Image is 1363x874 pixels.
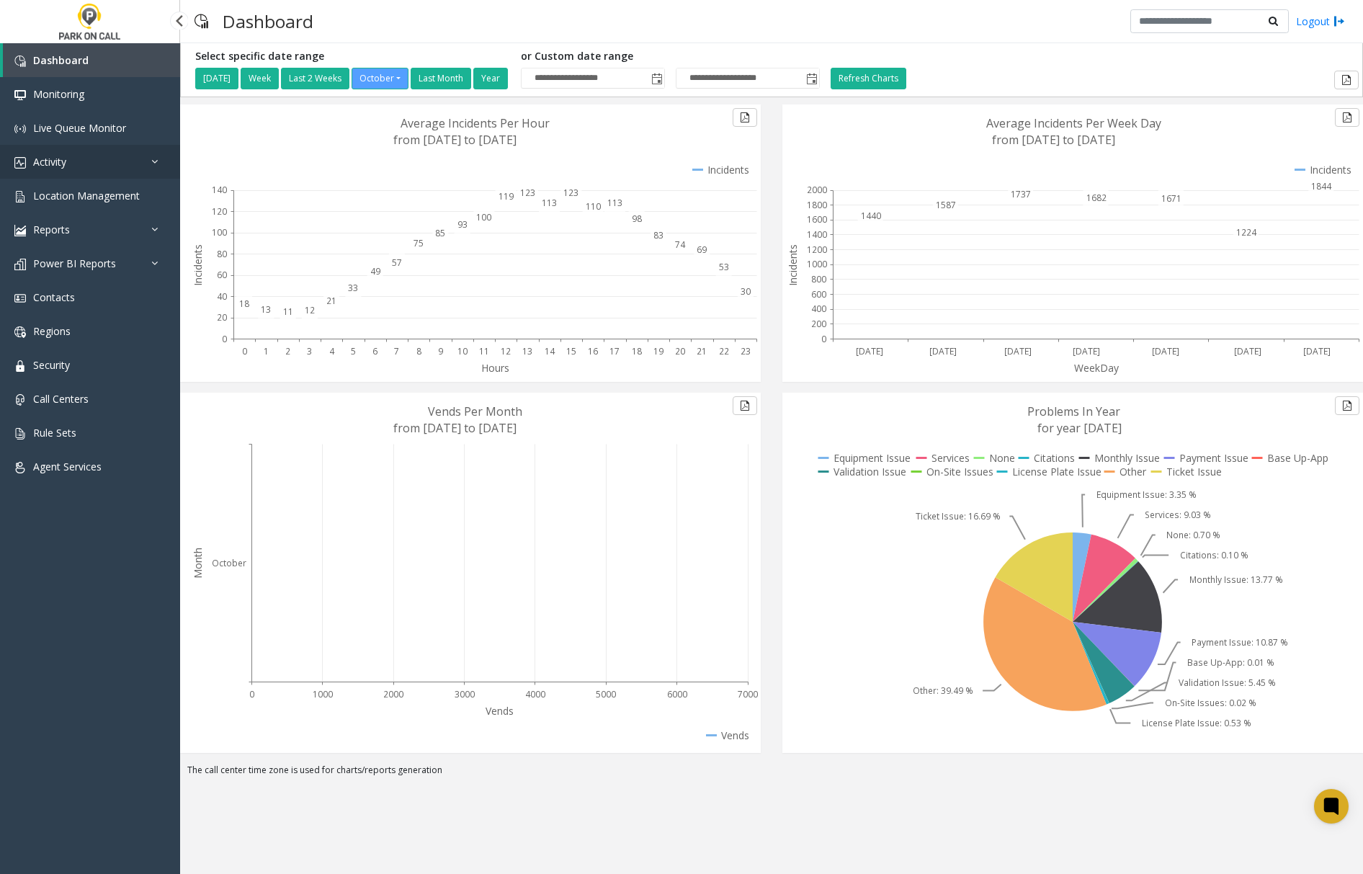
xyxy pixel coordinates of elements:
text: 93 [457,218,468,231]
img: 'icon' [14,326,26,338]
text: Vends [486,704,514,718]
text: 20 [675,345,685,357]
button: Export to pdf [1335,396,1359,415]
text: from [DATE] to [DATE] [992,132,1115,148]
text: 1400 [807,228,827,241]
span: Activity [33,155,66,169]
text: from [DATE] to [DATE] [393,420,517,436]
text: 19 [653,345,663,357]
text: from [DATE] to [DATE] [393,132,517,148]
text: 10 [457,345,468,357]
span: Contacts [33,290,75,304]
button: Export to pdf [1334,71,1359,89]
text: 57 [392,257,402,269]
text: [DATE] [1073,345,1100,357]
text: Citations: 0.10 % [1180,549,1248,561]
text: 200 [811,318,826,330]
text: 800 [811,273,826,285]
button: October [352,68,408,89]
text: 3 [307,345,312,357]
text: Payment Issue: 10.87 % [1192,636,1288,648]
text: 40 [217,290,227,303]
text: Vends Per Month [428,403,522,419]
button: Export to pdf [733,108,757,127]
text: [DATE] [929,345,957,357]
img: 'icon' [14,259,26,270]
text: [DATE] [1152,345,1179,357]
text: 1671 [1161,192,1181,205]
text: 98 [632,213,642,225]
button: Refresh Charts [831,68,906,89]
text: Incidents [786,244,800,286]
text: 600 [811,288,826,300]
text: Problems In Year [1027,403,1120,419]
text: 16 [588,345,598,357]
text: 60 [217,269,227,281]
text: 15 [566,345,576,357]
span: Security [33,358,70,372]
text: 1000 [313,688,333,700]
text: On-Site Issues: 0.02 % [1165,697,1256,709]
img: 'icon' [14,462,26,473]
text: 1440 [861,210,881,222]
text: 1224 [1236,226,1257,238]
text: 100 [476,211,491,223]
h5: Select specific date range [195,50,510,63]
text: 1 [264,345,269,357]
span: Agent Services [33,460,102,473]
text: Validation Issue: 5.45 % [1179,677,1276,689]
text: 69 [697,244,707,256]
text: [DATE] [856,345,883,357]
text: 110 [586,200,601,213]
text: 2000 [807,184,827,196]
text: 1800 [807,199,827,211]
text: 8 [416,345,421,357]
text: 0 [249,688,254,700]
text: License Plate Issue: 0.53 % [1142,717,1251,729]
text: 30 [741,285,751,298]
text: Month [191,548,205,579]
text: 1000 [807,258,827,270]
h3: Dashboard [215,4,321,39]
button: Last 2 Weeks [281,68,349,89]
text: None: 0.70 % [1166,529,1220,541]
text: 100 [212,226,227,238]
text: 7 [394,345,399,357]
text: 1844 [1311,180,1332,192]
text: 3000 [455,688,475,700]
text: 75 [414,237,424,249]
img: 'icon' [14,191,26,202]
img: 'icon' [14,89,26,101]
text: 4 [329,345,335,357]
text: 5000 [596,688,616,700]
img: 'icon' [14,360,26,372]
text: 120 [212,205,227,218]
button: Week [241,68,279,89]
span: Toggle popup [803,68,819,89]
text: Ticket Issue: 16.69 % [916,510,1001,522]
text: 80 [217,248,227,260]
span: Call Centers [33,392,89,406]
text: 85 [435,227,445,239]
text: 5 [351,345,356,357]
a: Dashboard [3,43,180,77]
text: 74 [675,238,686,251]
text: for year [DATE] [1037,420,1122,436]
text: 2000 [383,688,403,700]
text: 119 [499,190,514,202]
text: 1737 [1011,188,1031,200]
a: Logout [1296,14,1345,29]
span: Dashboard [33,53,89,67]
text: 113 [607,197,622,209]
img: 'icon' [14,394,26,406]
text: [DATE] [1234,345,1261,357]
button: Year [473,68,508,89]
text: 13 [522,345,532,357]
text: 23 [741,345,751,357]
text: Average Incidents Per Week Day [986,115,1161,131]
text: 123 [520,187,535,199]
span: Toggle popup [648,68,664,89]
h5: or Custom date range [521,50,820,63]
text: 0 [222,333,227,345]
img: 'icon' [14,428,26,440]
